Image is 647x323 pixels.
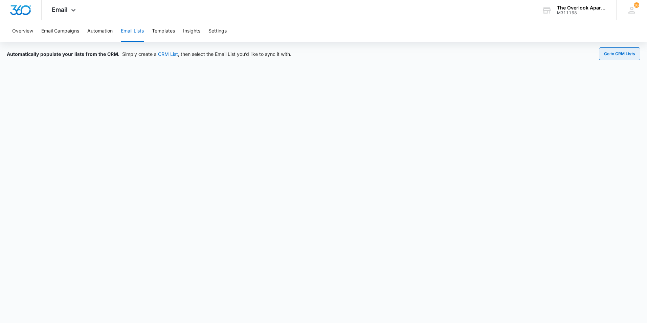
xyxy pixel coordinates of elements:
button: Overview [12,20,33,42]
button: Insights [183,20,200,42]
div: account name [557,5,606,10]
div: notifications count [634,2,639,8]
span: 184 [634,2,639,8]
div: account id [557,10,606,15]
button: Templates [152,20,175,42]
button: Go to CRM Lists [599,47,640,60]
span: Automatically populate your lists from the CRM. [7,51,119,57]
span: Email [52,6,68,13]
a: CRM List [158,51,178,57]
button: Email Lists [121,20,144,42]
button: Automation [87,20,113,42]
button: Email Campaigns [41,20,79,42]
button: Settings [208,20,227,42]
div: Simply create a , then select the Email List you’d like to sync it with. [7,50,291,58]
